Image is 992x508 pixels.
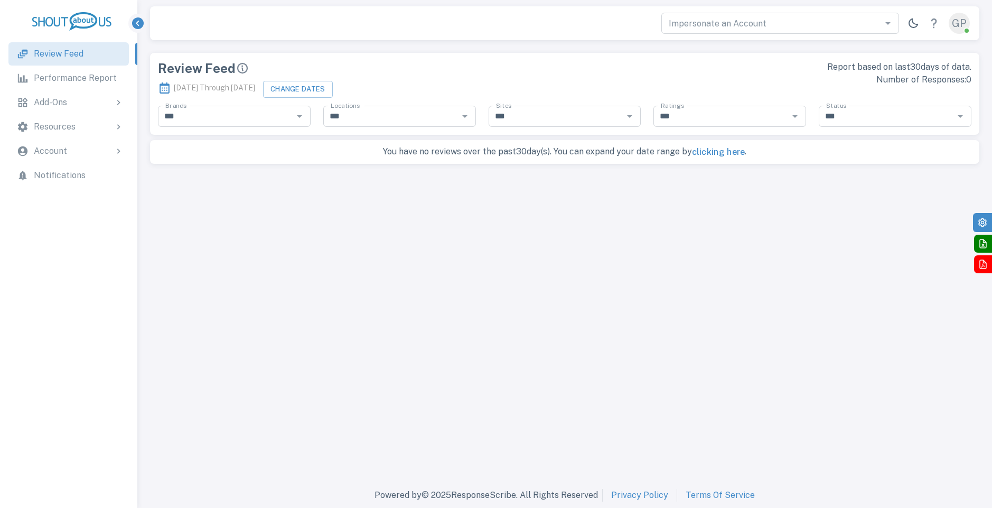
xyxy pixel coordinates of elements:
p: [DATE] Through [DATE] [158,78,255,98]
button: Open [292,109,307,124]
div: Review Feed [158,61,558,76]
a: Performance Report [8,67,129,90]
p: Account [34,145,67,158]
p: You have no reviews over the past 30 day(s). You can expand your date range by . [155,145,974,159]
p: Powered by © 2025 ResponseScribe. All Rights Reserved [375,489,598,502]
p: Add-Ons [34,96,67,109]
button: Open [622,109,637,124]
button: Open [457,109,472,124]
div: Resources [8,115,129,138]
p: Resources [34,121,76,133]
p: Number of Responses: 0 [571,73,971,86]
button: Export to Excel [974,235,992,253]
label: Status [826,101,846,110]
a: Notifications [8,164,129,187]
div: GP [949,13,970,34]
label: Sites [496,101,511,110]
button: Change Dates [263,81,333,98]
button: Open [788,109,802,124]
img: logo [32,12,111,31]
button: Open [953,109,968,124]
div: Account [8,140,129,163]
button: Export to PDF [974,255,992,273]
label: Brands [165,101,186,110]
button: clicking here [692,146,745,159]
a: Help Center [923,13,944,34]
p: Review Feed [34,48,83,60]
p: Performance Report [34,72,117,85]
a: Terms Of Service [686,489,755,502]
p: Notifications [34,169,86,182]
label: Locations [331,101,360,110]
iframe: Front Chat [942,460,987,506]
p: Report based on last 30 days of data. [571,61,971,73]
a: Review Feed [8,42,129,66]
button: Open [881,16,895,31]
label: Ratings [661,101,684,110]
a: Privacy Policy [611,489,668,502]
div: Add-Ons [8,91,129,114]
